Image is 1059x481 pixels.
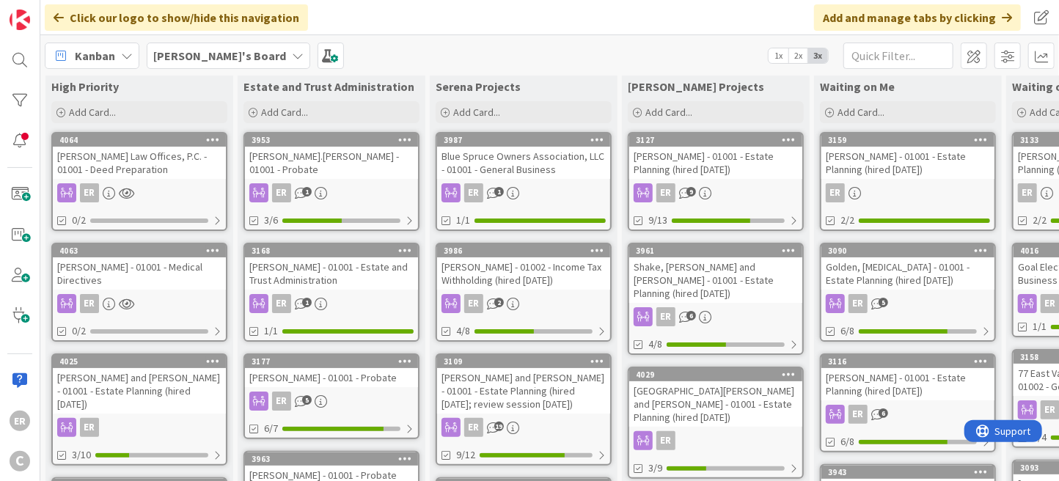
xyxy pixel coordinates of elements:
div: ER [821,294,994,313]
div: 3109[PERSON_NAME] and [PERSON_NAME] - 01001 - Estate Planning (hired [DATE]; review session [DATE]) [437,355,610,414]
div: 4063 [59,246,226,256]
div: ER [629,183,802,202]
div: [GEOGRAPHIC_DATA][PERSON_NAME] and [PERSON_NAME] - 01001 - Estate Planning (hired [DATE]) [629,381,802,427]
div: 3090 [821,244,994,257]
div: ER [53,418,226,437]
span: Add Card... [838,106,884,119]
div: 3943 [821,466,994,479]
div: ER [245,392,418,411]
a: 3177[PERSON_NAME] - 01001 - ProbateER6/7 [243,353,419,439]
span: 1 [494,187,504,197]
div: 3116 [828,356,994,367]
a: 3127[PERSON_NAME] - 01001 - Estate Planning (hired [DATE])ER9/13 [628,132,804,231]
div: ER [80,418,99,437]
div: 3127 [629,133,802,147]
span: 5 [302,395,312,405]
div: ER [849,405,868,424]
div: 3177 [252,356,418,367]
div: 3159 [821,133,994,147]
div: Golden, [MEDICAL_DATA] - 01001 - Estate Planning (hired [DATE]) [821,257,994,290]
span: 0/2 [72,323,86,339]
div: ER [245,294,418,313]
div: 3116[PERSON_NAME] - 01001 - Estate Planning (hired [DATE]) [821,355,994,400]
div: ER [656,183,675,202]
div: ER [437,183,610,202]
span: 0/2 [72,213,86,228]
div: 3116 [821,355,994,368]
div: 3090 [828,246,994,256]
div: 3963 [245,452,418,466]
div: ER [272,392,291,411]
span: Add Card... [453,106,500,119]
div: ER [10,411,30,431]
div: 3961 [629,244,802,257]
div: ER [826,183,845,202]
a: 3953[PERSON_NAME].[PERSON_NAME] - 01001 - ProbateER3/6 [243,132,419,231]
div: [PERSON_NAME] - 01001 - Probate [245,368,418,387]
a: 3168[PERSON_NAME] - 01001 - Estate and Trust AdministrationER1/1 [243,243,419,342]
a: 4064[PERSON_NAME] Law Offices, P.C. - 01001 - Deed PreparationER0/2 [51,132,227,231]
a: 3986[PERSON_NAME] - 01002 - Income Tax Withholding (hired [DATE])ER4/8 [436,243,612,342]
div: ER [464,418,483,437]
div: ER [464,294,483,313]
div: [PERSON_NAME] and [PERSON_NAME] - 01001 - Estate Planning (hired [DATE]; review session [DATE]) [437,368,610,414]
span: Add Card... [69,106,116,119]
div: 3963 [252,454,418,464]
div: 4029 [629,368,802,381]
div: 3127[PERSON_NAME] - 01001 - Estate Planning (hired [DATE]) [629,133,802,179]
div: ER [272,294,291,313]
div: [PERSON_NAME] - 01002 - Income Tax Withholding (hired [DATE]) [437,257,610,290]
div: 3177[PERSON_NAME] - 01001 - Probate [245,355,418,387]
span: 1 [302,298,312,307]
div: 4029[GEOGRAPHIC_DATA][PERSON_NAME] and [PERSON_NAME] - 01001 - Estate Planning (hired [DATE]) [629,368,802,427]
div: ER [80,183,99,202]
div: 4063[PERSON_NAME] - 01001 - Medical Directives [53,244,226,290]
a: 3961Shake, [PERSON_NAME] and [PERSON_NAME] - 01001 - Estate Planning (hired [DATE])ER4/8 [628,243,804,355]
div: ER [245,183,418,202]
div: Add and manage tabs by clicking [814,4,1021,31]
div: 3987 [437,133,610,147]
a: 3109[PERSON_NAME] and [PERSON_NAME] - 01001 - Estate Planning (hired [DATE]; review session [DATE... [436,353,612,466]
div: 3177 [245,355,418,368]
div: ER [437,294,610,313]
div: ER [629,307,802,326]
span: 4/8 [648,337,662,352]
div: 4029 [636,370,802,380]
div: 3986 [437,244,610,257]
input: Quick Filter... [843,43,953,69]
div: Shake, [PERSON_NAME] and [PERSON_NAME] - 01001 - Estate Planning (hired [DATE]) [629,257,802,303]
span: 6/7 [264,421,278,436]
a: 4025[PERSON_NAME] and [PERSON_NAME] - 01001 - Estate Planning (hired [DATE])ER3/10 [51,353,227,466]
span: Waiting on Me [820,79,895,94]
span: Kanban [75,47,115,65]
span: 1/1 [264,323,278,339]
div: 3953 [245,133,418,147]
div: 4064 [59,135,226,145]
b: [PERSON_NAME]'s Board [153,48,286,63]
span: 3/6 [264,213,278,228]
span: 1x [769,48,788,63]
div: [PERSON_NAME] - 01001 - Estate Planning (hired [DATE]) [821,147,994,179]
span: 2x [788,48,808,63]
span: 9/12 [456,447,475,463]
span: 19 [494,422,504,431]
div: 4025[PERSON_NAME] and [PERSON_NAME] - 01001 - Estate Planning (hired [DATE]) [53,355,226,414]
a: 3090Golden, [MEDICAL_DATA] - 01001 - Estate Planning (hired [DATE])ER6/8 [820,243,996,342]
div: ER [53,183,226,202]
div: 3987 [444,135,610,145]
div: [PERSON_NAME] - 01001 - Estate Planning (hired [DATE]) [821,368,994,400]
span: Add Card... [645,106,692,119]
div: 4025 [53,355,226,368]
div: 3986[PERSON_NAME] - 01002 - Income Tax Withholding (hired [DATE]) [437,244,610,290]
div: [PERSON_NAME] - 01001 - Estate Planning (hired [DATE]) [629,147,802,179]
span: 3/9 [648,460,662,476]
div: ER [272,183,291,202]
div: 4063 [53,244,226,257]
div: C [10,451,30,471]
div: 3987Blue Spruce Owners Association, LLC - 01001 - General Business [437,133,610,179]
span: 2/2 [1033,213,1047,228]
div: 3168 [245,244,418,257]
div: ER [821,405,994,424]
span: 9 [686,187,696,197]
span: 6 [879,408,888,418]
